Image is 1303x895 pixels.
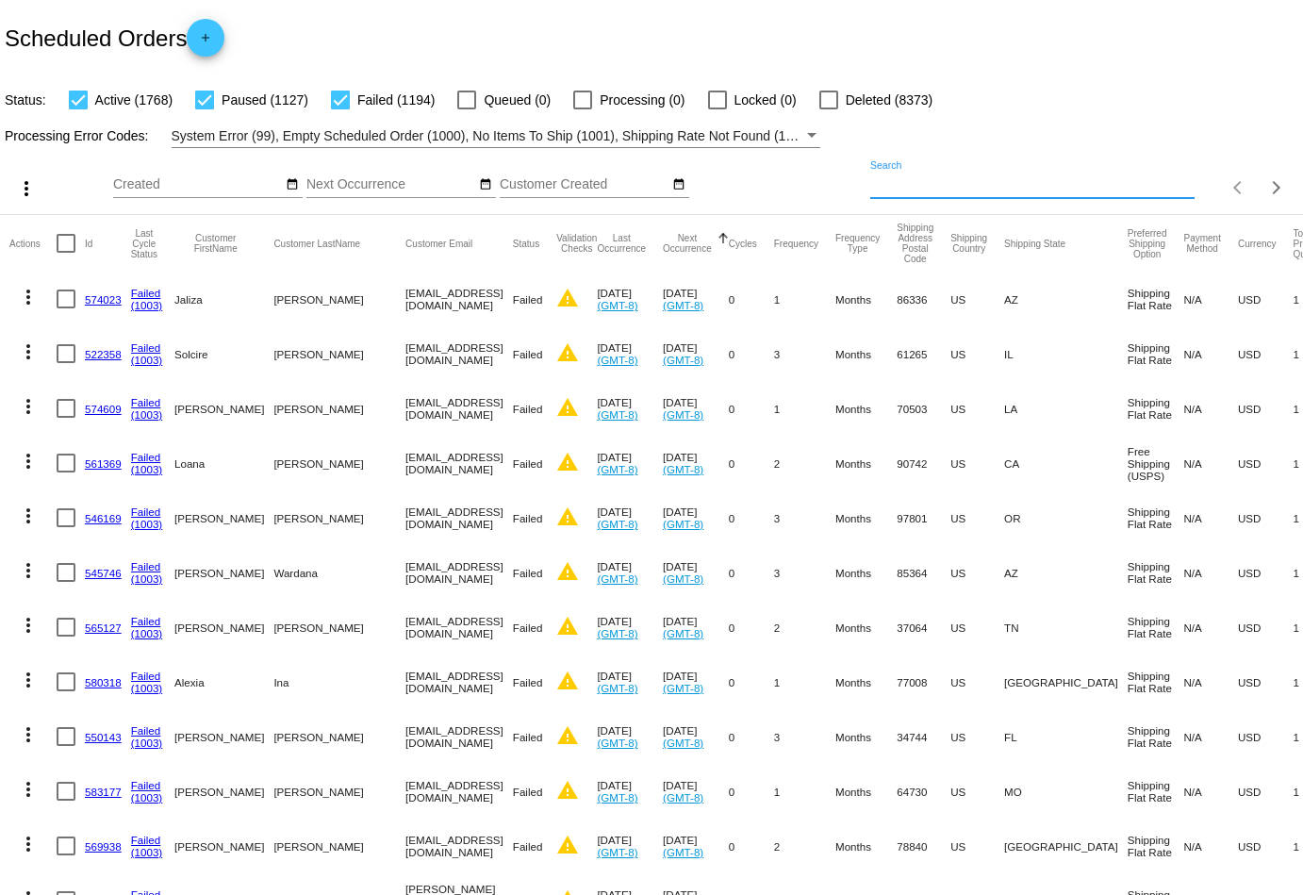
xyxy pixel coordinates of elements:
[1238,272,1294,326] mat-cell: USD
[1238,436,1294,490] mat-cell: USD
[131,779,161,791] a: Failed
[663,600,729,655] mat-cell: [DATE]
[774,655,835,709] mat-cell: 1
[273,819,405,873] mat-cell: [PERSON_NAME]
[273,764,405,819] mat-cell: [PERSON_NAME]
[1183,233,1220,254] button: Change sorting for PaymentMethod.Type
[174,600,273,655] mat-cell: [PERSON_NAME]
[663,545,729,600] mat-cell: [DATE]
[17,505,40,527] mat-icon: more_vert
[1004,381,1128,436] mat-cell: LA
[131,506,161,518] a: Failed
[174,764,273,819] mat-cell: [PERSON_NAME]
[729,764,774,819] mat-cell: 0
[597,381,663,436] mat-cell: [DATE]
[950,272,1004,326] mat-cell: US
[950,655,1004,709] mat-cell: US
[85,567,122,579] a: 545746
[597,408,637,421] a: (GMT-8)
[1183,819,1237,873] mat-cell: N/A
[663,272,729,326] mat-cell: [DATE]
[663,518,703,530] a: (GMT-8)
[950,600,1004,655] mat-cell: US
[9,215,57,272] mat-header-cell: Actions
[897,436,950,490] mat-cell: 90742
[729,600,774,655] mat-cell: 0
[897,272,950,326] mat-cell: 86336
[835,326,897,381] mat-cell: Months
[846,89,933,111] span: Deleted (8373)
[897,655,950,709] mat-cell: 77008
[131,408,163,421] a: (1003)
[1128,764,1184,819] mat-cell: Shipping Flat Rate
[273,490,405,545] mat-cell: [PERSON_NAME]
[597,490,663,545] mat-cell: [DATE]
[734,89,797,111] span: Locked (0)
[835,381,897,436] mat-cell: Months
[774,819,835,873] mat-cell: 2
[556,506,579,528] mat-icon: warning
[85,293,122,306] a: 574023
[663,572,703,585] a: (GMT-8)
[1238,545,1294,600] mat-cell: USD
[672,177,685,192] mat-icon: date_range
[1238,764,1294,819] mat-cell: USD
[729,238,757,249] button: Change sorting for Cycles
[663,846,703,858] a: (GMT-8)
[835,436,897,490] mat-cell: Months
[556,560,579,583] mat-icon: warning
[131,846,163,858] a: (1003)
[85,622,122,634] a: 565127
[729,655,774,709] mat-cell: 0
[273,436,405,490] mat-cell: [PERSON_NAME]
[131,627,163,639] a: (1003)
[663,655,729,709] mat-cell: [DATE]
[113,177,283,192] input: Created
[513,786,543,798] span: Failed
[1238,655,1294,709] mat-cell: USD
[1004,764,1128,819] mat-cell: MO
[835,709,897,764] mat-cell: Months
[950,545,1004,600] mat-cell: US
[405,655,513,709] mat-cell: [EMAIL_ADDRESS][DOMAIN_NAME]
[597,791,637,804] a: (GMT-8)
[131,287,161,299] a: Failed
[174,709,273,764] mat-cell: [PERSON_NAME]
[897,764,950,819] mat-cell: 64730
[729,272,774,326] mat-cell: 0
[17,395,40,418] mat-icon: more_vert
[950,764,1004,819] mat-cell: US
[774,709,835,764] mat-cell: 3
[484,89,551,111] span: Queued (0)
[597,233,646,254] button: Change sorting for LastOccurrenceUtc
[556,779,579,802] mat-icon: warning
[597,600,663,655] mat-cell: [DATE]
[513,457,543,470] span: Failed
[597,737,637,749] a: (GMT-8)
[1183,381,1237,436] mat-cell: N/A
[556,287,579,309] mat-icon: warning
[729,436,774,490] mat-cell: 0
[950,326,1004,381] mat-cell: US
[85,731,122,743] a: 550143
[663,463,703,475] a: (GMT-8)
[5,92,46,108] span: Status:
[273,709,405,764] mat-cell: [PERSON_NAME]
[273,272,405,326] mat-cell: [PERSON_NAME]
[131,518,163,530] a: (1003)
[174,326,273,381] mat-cell: Solcire
[273,655,405,709] mat-cell: Ina
[897,600,950,655] mat-cell: 37064
[131,560,161,572] a: Failed
[1128,272,1184,326] mat-cell: Shipping Flat Rate
[1258,169,1295,207] button: Next page
[1128,819,1184,873] mat-cell: Shipping Flat Rate
[835,655,897,709] mat-cell: Months
[85,238,92,249] button: Change sorting for Id
[774,600,835,655] mat-cell: 2
[663,299,703,311] a: (GMT-8)
[17,669,40,691] mat-icon: more_vert
[174,819,273,873] mat-cell: [PERSON_NAME]
[131,463,163,475] a: (1003)
[1220,169,1258,207] button: Previous page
